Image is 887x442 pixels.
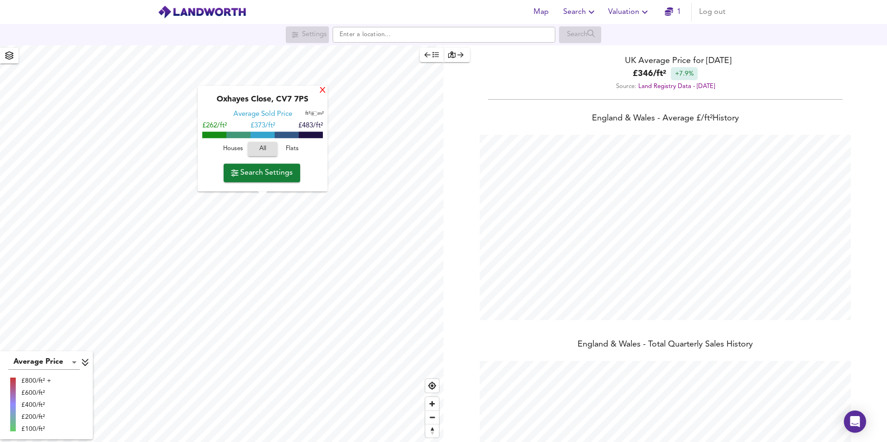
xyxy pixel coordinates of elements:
button: Log out [695,3,729,21]
span: Search Settings [231,166,293,179]
div: £200/ft² [21,412,51,422]
div: £400/ft² [21,400,51,410]
div: UK Average Price for [DATE] [443,55,887,67]
span: £ 373/ft² [251,123,275,130]
img: logo [158,5,246,19]
button: Search [559,3,601,21]
span: Search [563,6,597,19]
button: All [248,142,277,157]
div: England & Wales - Average £/ ft² History [443,113,887,126]
div: Source: [443,80,887,93]
span: ft² [305,112,310,117]
button: Valuation [604,3,654,21]
button: Map [526,3,556,21]
button: Find my location [425,379,439,392]
span: Valuation [608,6,650,19]
button: Houses [218,142,248,157]
span: Reset bearing to north [425,424,439,437]
div: Average Sold Price [233,110,292,120]
span: Log out [699,6,726,19]
div: £600/ft² [21,388,51,398]
button: 1 [658,3,688,21]
span: Flats [280,144,305,155]
div: Search for a location first or explore the map [286,26,329,43]
a: 1 [665,6,681,19]
button: Zoom in [425,397,439,410]
span: m² [318,112,324,117]
button: Flats [277,142,307,157]
div: X [319,87,327,95]
span: £483/ft² [298,123,323,130]
span: Houses [220,144,245,155]
span: £262/ft² [202,123,227,130]
div: +7.9% [671,67,698,80]
b: £ 346 / ft² [633,68,666,80]
button: Reset bearing to north [425,424,439,437]
span: Map [530,6,552,19]
div: Open Intercom Messenger [844,410,866,433]
div: Oxhayes Close, CV7 7PS [202,95,323,110]
a: Land Registry Data - [DATE] [638,83,715,89]
div: £800/ft² + [21,376,51,385]
button: Search Settings [224,164,300,182]
div: £100/ft² [21,424,51,434]
div: Search for a location first or explore the map [559,26,601,43]
button: Zoom out [425,410,439,424]
span: All [252,144,273,155]
div: Average Price [8,355,80,370]
input: Enter a location... [333,27,555,43]
div: England & Wales - Total Quarterly Sales History [443,339,887,352]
